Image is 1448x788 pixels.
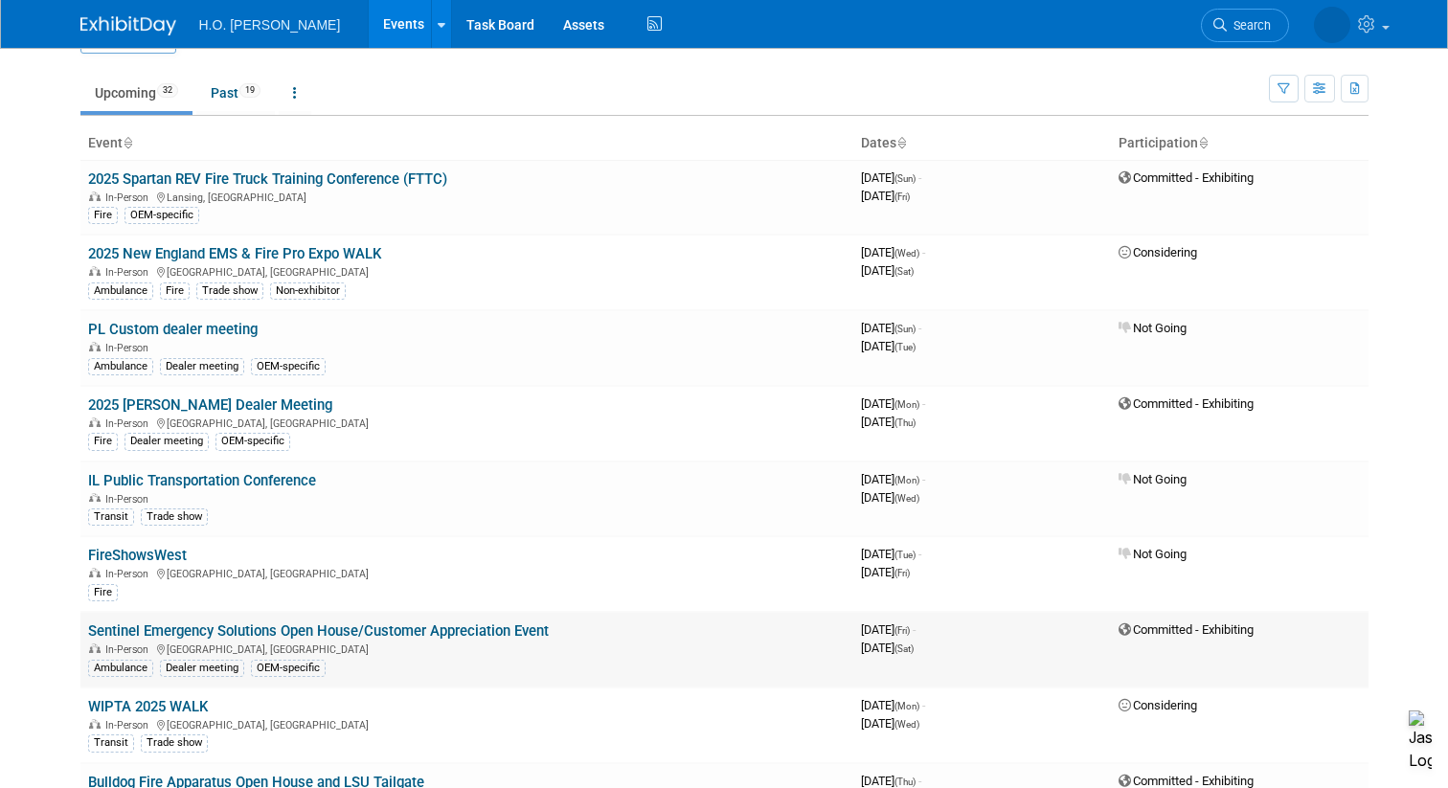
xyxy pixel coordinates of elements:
span: - [918,321,921,335]
span: [DATE] [861,321,921,335]
span: In-Person [105,342,154,354]
img: In-Person Event [89,266,101,276]
span: (Fri) [894,191,910,202]
div: Transit [88,734,134,752]
a: PL Custom dealer meeting [88,321,258,338]
span: Considering [1119,698,1197,712]
a: Past19 [196,75,275,111]
span: Committed - Exhibiting [1119,774,1254,788]
div: [GEOGRAPHIC_DATA], [GEOGRAPHIC_DATA] [88,641,846,656]
div: Dealer meeting [124,433,209,450]
span: (Mon) [894,399,919,410]
span: - [918,170,921,185]
span: (Sat) [894,266,914,277]
div: [GEOGRAPHIC_DATA], [GEOGRAPHIC_DATA] [88,263,846,279]
div: Fire [160,282,190,300]
span: Not Going [1119,547,1187,561]
a: FireShowsWest [88,547,187,564]
span: - [918,774,921,788]
img: In-Person Event [89,643,101,653]
div: OEM-specific [251,358,326,375]
span: (Mon) [894,701,919,711]
div: [GEOGRAPHIC_DATA], [GEOGRAPHIC_DATA] [88,716,846,732]
span: In-Person [105,568,154,580]
span: In-Person [105,719,154,732]
span: Committed - Exhibiting [1119,622,1254,637]
div: Ambulance [88,358,153,375]
span: [DATE] [861,641,914,655]
img: In-Person Event [89,493,101,503]
div: Fire [88,433,118,450]
div: OEM-specific [124,207,199,224]
a: Sentinel Emergency Solutions Open House/Customer Appreciation Event [88,622,549,640]
span: - [922,472,925,486]
a: WIPTA 2025 WALK [88,698,208,715]
img: ExhibitDay [80,16,176,35]
a: Sort by Start Date [896,135,906,150]
a: 2025 Spartan REV Fire Truck Training Conference (FTTC) [88,170,447,188]
span: Committed - Exhibiting [1119,170,1254,185]
img: In-Person Event [89,417,101,427]
div: Ambulance [88,660,153,677]
div: Non-exhibitor [270,282,346,300]
img: In-Person Event [89,719,101,729]
a: IL Public Transportation Conference [88,472,316,489]
div: Dealer meeting [160,660,244,677]
th: Participation [1111,127,1369,160]
span: [DATE] [861,170,921,185]
span: (Sun) [894,173,916,184]
span: (Wed) [894,719,919,730]
a: 2025 [PERSON_NAME] Dealer Meeting [88,396,332,414]
span: (Fri) [894,568,910,578]
div: Fire [88,207,118,224]
a: 2025 New England EMS & Fire Pro Expo WALK [88,245,381,262]
a: Search [1201,9,1289,42]
img: In-Person Event [89,568,101,577]
span: [DATE] [861,245,925,259]
span: - [922,245,925,259]
span: In-Person [105,643,154,656]
div: OEM-specific [251,660,326,677]
span: [DATE] [861,263,914,278]
img: Paige Bostrom [1314,7,1350,43]
span: (Sun) [894,324,916,334]
span: [DATE] [861,339,916,353]
span: 32 [157,83,178,98]
th: Dates [853,127,1111,160]
span: [DATE] [861,415,916,429]
span: [DATE] [861,189,910,203]
div: [GEOGRAPHIC_DATA], [GEOGRAPHIC_DATA] [88,565,846,580]
span: In-Person [105,417,154,430]
span: (Thu) [894,417,916,428]
span: Not Going [1119,472,1187,486]
span: - [913,622,916,637]
span: (Wed) [894,248,919,259]
span: - [922,396,925,411]
img: In-Person Event [89,342,101,351]
img: In-Person Event [89,191,101,201]
span: [DATE] [861,490,919,505]
div: Ambulance [88,282,153,300]
span: Committed - Exhibiting [1119,396,1254,411]
span: (Thu) [894,777,916,787]
span: - [922,698,925,712]
span: Considering [1119,245,1197,259]
span: [DATE] [861,565,910,579]
div: [GEOGRAPHIC_DATA], [GEOGRAPHIC_DATA] [88,415,846,430]
div: Lansing, [GEOGRAPHIC_DATA] [88,189,846,204]
span: In-Person [105,191,154,204]
span: [DATE] [861,547,921,561]
span: [DATE] [861,716,919,731]
div: OEM-specific [215,433,290,450]
div: Trade show [196,282,263,300]
span: 19 [239,83,260,98]
span: (Wed) [894,493,919,504]
span: - [918,547,921,561]
span: (Tue) [894,342,916,352]
span: In-Person [105,493,154,506]
a: Upcoming32 [80,75,192,111]
div: Transit [88,508,134,526]
div: Trade show [141,734,208,752]
span: [DATE] [861,622,916,637]
span: (Mon) [894,475,919,485]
